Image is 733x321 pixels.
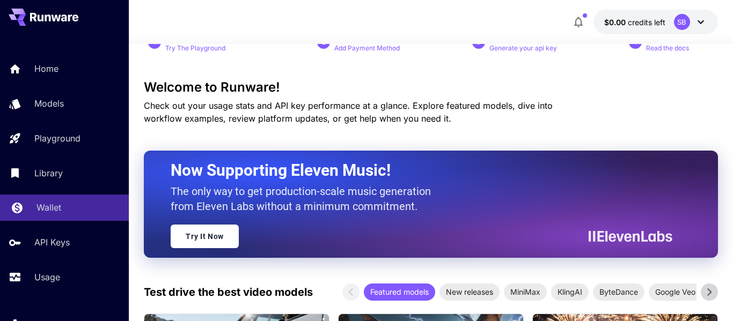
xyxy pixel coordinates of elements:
div: New releases [439,283,500,301]
span: Featured models [364,286,435,297]
a: Try It Now [171,225,239,248]
span: New releases [439,286,500,297]
button: Read the docs [646,41,689,54]
span: $0.00 [604,18,628,27]
p: Generate your api key [489,43,557,54]
p: Try The Playground [165,43,225,54]
p: Test drive the best video models [144,284,313,300]
div: SB [674,14,690,30]
h2: Now Supporting Eleven Music! [171,160,664,181]
p: API Keys [34,236,70,249]
p: Library [34,167,63,180]
span: KlingAI [551,286,589,297]
div: KlingAI [551,283,589,301]
div: Google Veo [649,283,702,301]
p: Models [34,97,64,110]
p: Read the docs [646,43,689,54]
h3: Welcome to Runware! [144,80,718,95]
div: Featured models [364,283,435,301]
button: Try The Playground [165,41,225,54]
span: MiniMax [504,286,547,297]
div: MiniMax [504,283,547,301]
button: Add Payment Method [334,41,400,54]
span: Check out your usage stats and API key performance at a glance. Explore featured models, dive int... [144,100,553,124]
span: ByteDance [593,286,644,297]
div: ByteDance [593,283,644,301]
span: Google Veo [649,286,702,297]
p: Wallet [36,201,61,214]
p: Playground [34,132,80,145]
p: The only way to get production-scale music generation from Eleven Labs without a minimum commitment. [171,184,439,214]
span: credits left [628,18,665,27]
button: $0.00SB [593,10,718,34]
button: Generate your api key [489,41,557,54]
p: Add Payment Method [334,43,400,54]
p: Home [34,62,58,75]
p: Usage [34,271,60,283]
div: $0.00 [604,17,665,28]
